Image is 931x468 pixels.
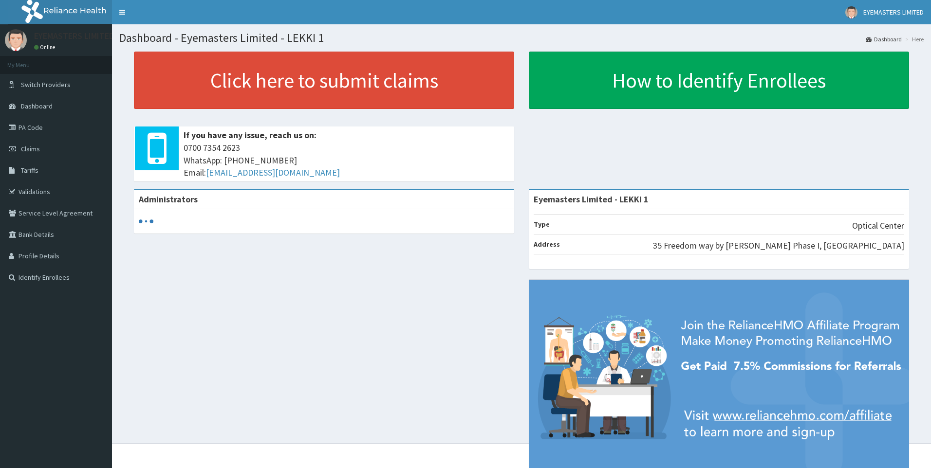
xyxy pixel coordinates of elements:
[34,44,57,51] a: Online
[21,166,38,175] span: Tariffs
[206,167,340,178] a: [EMAIL_ADDRESS][DOMAIN_NAME]
[529,52,909,109] a: How to Identify Enrollees
[852,219,904,232] p: Optical Center
[534,240,560,249] b: Address
[903,35,924,43] li: Here
[34,32,114,40] p: EYEMASTERS LIMITED
[534,220,550,229] b: Type
[534,194,649,205] strong: Eyemasters Limited - LEKKI 1
[863,8,924,17] span: EYEMASTERS LIMITED
[653,239,904,252] p: 35 Freedom way by [PERSON_NAME] Phase I, [GEOGRAPHIC_DATA]
[866,35,902,43] a: Dashboard
[139,214,153,229] svg: audio-loading
[134,52,514,109] a: Click here to submit claims
[139,194,198,205] b: Administrators
[5,29,27,51] img: User Image
[845,6,857,18] img: User Image
[21,80,71,89] span: Switch Providers
[184,129,317,141] b: If you have any issue, reach us on:
[21,102,53,110] span: Dashboard
[119,32,924,44] h1: Dashboard - Eyemasters Limited - LEKKI 1
[21,144,40,153] span: Claims
[184,142,509,179] span: 0700 7354 2623 WhatsApp: [PHONE_NUMBER] Email:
